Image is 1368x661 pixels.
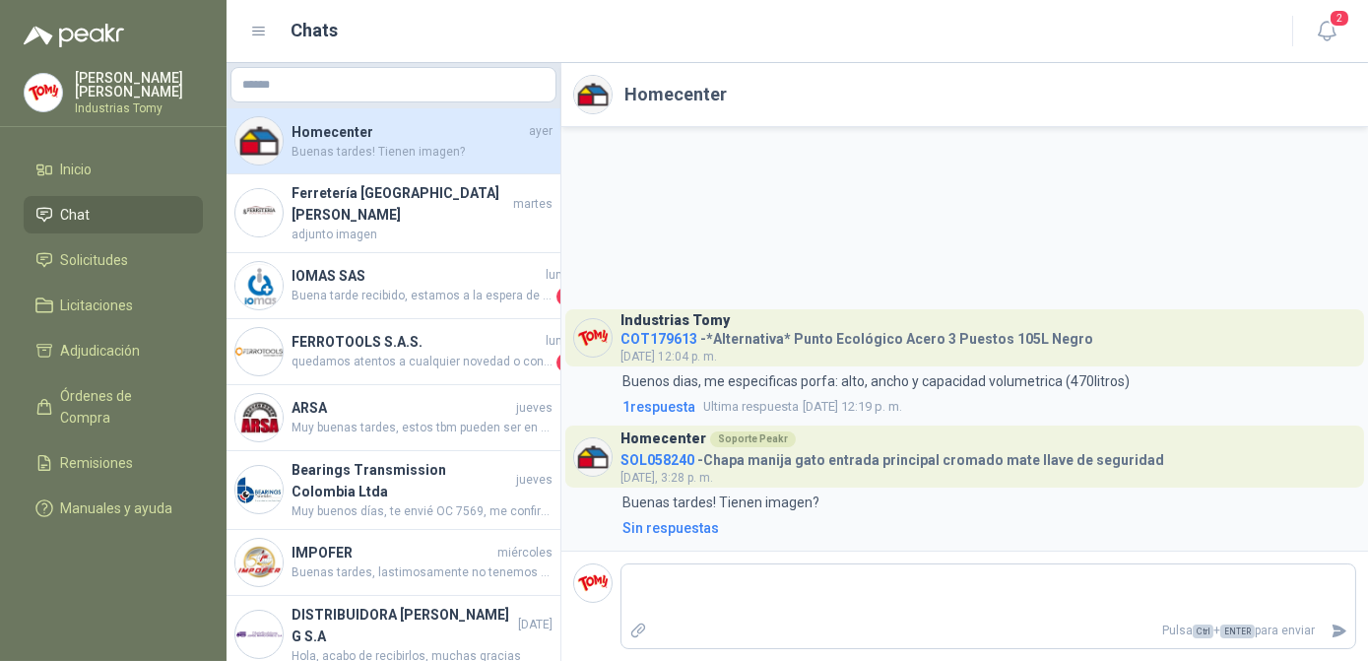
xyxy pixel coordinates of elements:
[292,419,553,437] span: Muy buenas tardes, estos tbm pueden ser en material Viton, gracias.
[292,459,512,502] h4: Bearings Transmission Colombia Ltda
[518,616,553,634] span: [DATE]
[61,295,134,316] span: Licitaciones
[624,81,727,108] h2: Homecenter
[516,399,553,418] span: jueves
[292,563,553,582] span: Buenas tardes, lastimosamente no tenemos el equipo por Comodato. Sin embargo, podemos otorgar un ...
[227,253,560,319] a: Company LogoIOMAS SASlunesBuena tarde recibido, estamos a la espera de poder gestionar cartera y ...
[227,174,560,253] a: Company LogoFerretería [GEOGRAPHIC_DATA][PERSON_NAME]martesadjunto imagen
[710,431,796,447] div: Soporte Peakr
[61,340,141,362] span: Adjudicación
[292,121,525,143] h4: Homecenter
[620,471,713,485] span: [DATE], 3:28 p. m.
[227,530,560,596] a: Company LogoIMPOFERmiércolesBuenas tardes, lastimosamente no tenemos el equipo por Comodato. Sin ...
[621,614,655,648] label: Adjuntar archivos
[235,117,283,165] img: Company Logo
[620,447,1164,466] h4: - Chapa manija gato entrada principal cromado mate llave de seguridad
[235,611,283,658] img: Company Logo
[292,287,553,306] span: Buena tarde recibido, estamos a la espera de poder gestionar cartera y enviar material
[75,71,203,99] p: [PERSON_NAME] [PERSON_NAME]
[513,195,553,214] span: martes
[620,350,717,364] span: [DATE] 12:04 p. m.
[75,102,203,114] p: Industrias Tomy
[25,74,62,111] img: Company Logo
[61,497,173,519] span: Manuales y ayuda
[1309,14,1344,49] button: 2
[574,564,612,602] img: Company Logo
[61,159,93,180] span: Inicio
[622,492,819,513] p: Buenas tardes! Tienen imagen?
[1193,625,1213,638] span: Ctrl
[292,331,542,353] h4: FERROTOOLS S.A.S.
[556,287,576,306] span: 2
[546,332,576,351] span: lunes
[227,385,560,451] a: Company LogoARSAjuevesMuy buenas tardes, estos tbm pueden ser en material Viton, gracias.
[292,604,514,647] h4: DISTRIBUIDORA [PERSON_NAME] G S.A
[574,76,612,113] img: Company Logo
[622,396,695,418] span: 1 respuesta
[235,189,283,236] img: Company Logo
[620,315,730,326] h3: Industrias Tomy
[292,542,493,563] h4: IMPOFER
[24,490,203,527] a: Manuales y ayuda
[620,433,706,444] h3: Homecenter
[61,385,184,429] span: Órdenes de Compra
[1329,9,1350,28] span: 2
[516,471,553,490] span: jueves
[24,24,124,47] img: Logo peakr
[61,249,129,271] span: Solicitudes
[24,377,203,436] a: Órdenes de Compra
[227,319,560,385] a: Company LogoFERROTOOLS S.A.S.lunesquedamos atentos a cualquier novedad o consulta2
[235,539,283,586] img: Company Logo
[1220,625,1255,638] span: ENTER
[24,287,203,324] a: Licitaciones
[235,328,283,375] img: Company Logo
[24,444,203,482] a: Remisiones
[574,438,612,476] img: Company Logo
[227,451,560,530] a: Company LogoBearings Transmission Colombia LtdajuevesMuy buenos días, te envié OC 7569, me confir...
[24,151,203,188] a: Inicio
[497,544,553,562] span: miércoles
[61,452,134,474] span: Remisiones
[292,353,553,372] span: quedamos atentos a cualquier novedad o consulta
[655,614,1324,648] p: Pulsa + para enviar
[235,262,283,309] img: Company Logo
[227,108,560,174] a: Company LogoHomecenterayerBuenas tardes! Tienen imagen?
[529,122,553,141] span: ayer
[622,517,719,539] div: Sin respuestas
[574,319,612,357] img: Company Logo
[622,370,1130,392] p: Buenos dias, me especificas porfa: alto, ancho y capacidad volumetrica (470litros)
[292,265,542,287] h4: IOMAS SAS
[1323,614,1355,648] button: Enviar
[620,326,1093,345] h4: - *Alternativa* Punto Ecológico Acero 3 Puestos 105L Negro
[292,502,553,521] span: Muy buenos días, te envié OC 7569, me confirmas recibido porfa, Gracias
[235,466,283,513] img: Company Logo
[619,517,1356,539] a: Sin respuestas
[292,397,512,419] h4: ARSA
[61,204,91,226] span: Chat
[703,397,799,417] span: Ultima respuesta
[235,394,283,441] img: Company Logo
[24,196,203,233] a: Chat
[620,331,697,347] span: COT179613
[292,17,339,44] h1: Chats
[292,226,553,244] span: adjunto imagen
[620,452,694,468] span: SOL058240
[546,266,576,285] span: lunes
[556,353,576,372] span: 2
[292,143,553,162] span: Buenas tardes! Tienen imagen?
[292,182,509,226] h4: Ferretería [GEOGRAPHIC_DATA][PERSON_NAME]
[619,396,1356,418] a: 1respuestaUltima respuesta[DATE] 12:19 p. m.
[24,332,203,369] a: Adjudicación
[703,397,902,417] span: [DATE] 12:19 p. m.
[24,241,203,279] a: Solicitudes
